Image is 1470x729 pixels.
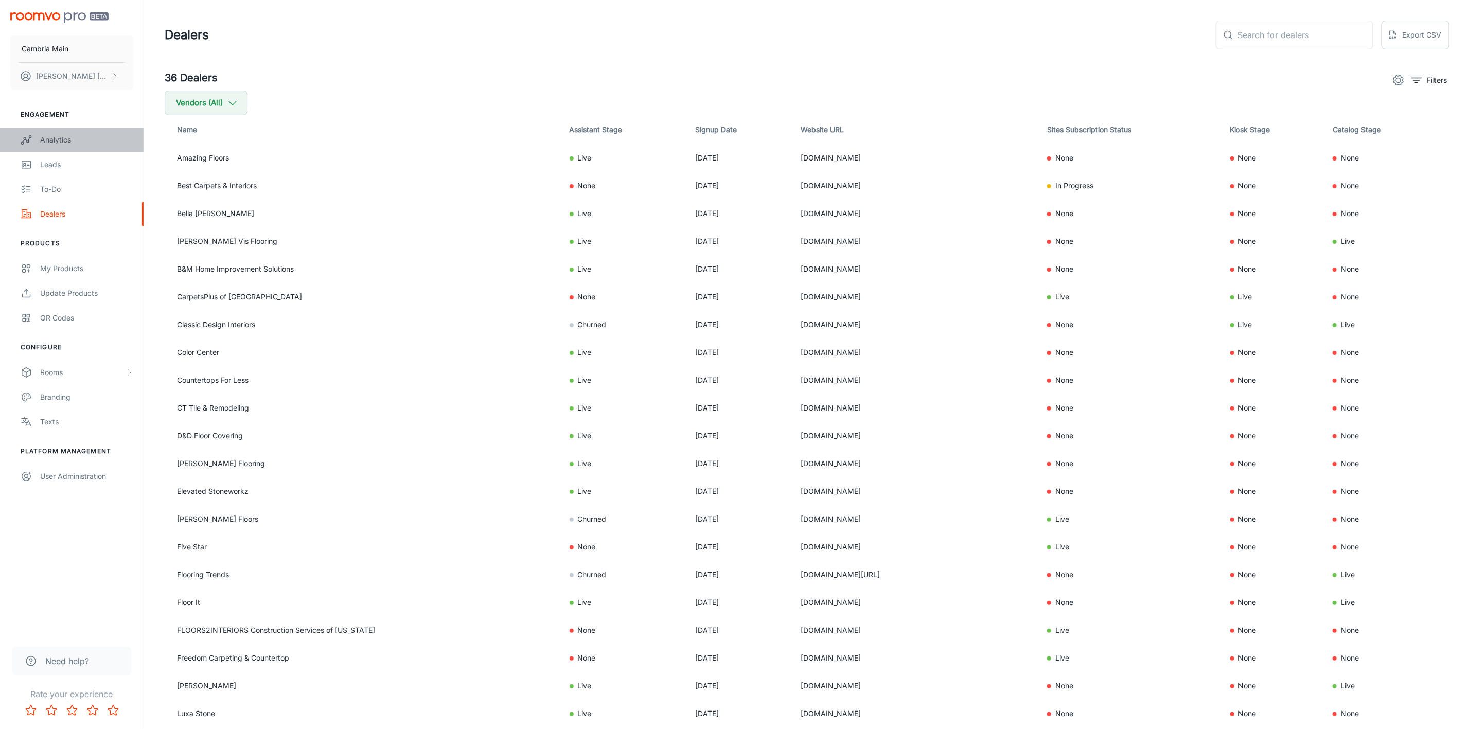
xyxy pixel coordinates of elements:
[40,184,133,195] div: To-do
[687,450,792,477] td: [DATE]
[1324,255,1449,283] td: None
[165,200,561,227] td: Bella [PERSON_NAME]
[1324,589,1449,616] td: Live
[792,200,1039,227] td: [DOMAIN_NAME]
[561,339,687,366] td: Live
[561,394,687,422] td: Live
[561,505,687,533] td: Churned
[103,700,123,721] button: Rate 5 star
[1039,644,1221,672] td: Live
[22,43,68,55] p: Cambria Main
[1324,450,1449,477] td: None
[792,172,1039,200] td: [DOMAIN_NAME]
[561,144,687,172] td: Live
[1039,422,1221,450] td: None
[1222,283,1324,311] td: Live
[792,533,1039,561] td: [DOMAIN_NAME]
[561,172,687,200] td: None
[1324,477,1449,505] td: None
[165,366,561,394] td: Countertops For Less
[561,450,687,477] td: Live
[165,394,561,422] td: CT Tile & Remodeling
[561,255,687,283] td: Live
[165,311,561,339] td: Classic Design Interiors
[1324,227,1449,255] td: Live
[687,644,792,672] td: [DATE]
[687,311,792,339] td: [DATE]
[687,477,792,505] td: [DATE]
[792,144,1039,172] td: [DOMAIN_NAME]
[1222,450,1324,477] td: None
[792,422,1039,450] td: [DOMAIN_NAME]
[561,533,687,561] td: None
[1222,227,1324,255] td: None
[40,416,133,428] div: Texts
[1039,700,1221,727] td: None
[1324,339,1449,366] td: None
[165,616,561,644] td: FLOORS2INTERIORS Construction Services of [US_STATE]
[62,700,82,721] button: Rate 3 star
[1039,505,1221,533] td: Live
[561,589,687,616] td: Live
[165,255,561,283] td: B&M Home Improvement Solutions
[792,366,1039,394] td: [DOMAIN_NAME]
[165,227,561,255] td: [PERSON_NAME] Vis Flooring
[1324,366,1449,394] td: None
[1324,644,1449,672] td: None
[1039,616,1221,644] td: Live
[1222,589,1324,616] td: None
[1039,450,1221,477] td: None
[687,589,792,616] td: [DATE]
[165,339,561,366] td: Color Center
[1222,255,1324,283] td: None
[1039,255,1221,283] td: None
[8,688,135,700] p: Rate your experience
[1039,672,1221,700] td: None
[165,477,561,505] td: Elevated Stoneworkz
[1222,644,1324,672] td: None
[10,12,109,23] img: Roomvo PRO Beta
[687,672,792,700] td: [DATE]
[687,115,792,144] th: Signup Date
[561,477,687,505] td: Live
[792,700,1039,727] td: [DOMAIN_NAME]
[82,700,103,721] button: Rate 4 star
[561,283,687,311] td: None
[687,283,792,311] td: [DATE]
[1324,672,1449,700] td: Live
[40,288,133,299] div: Update Products
[40,263,133,274] div: My Products
[792,283,1039,311] td: [DOMAIN_NAME]
[792,477,1039,505] td: [DOMAIN_NAME]
[792,644,1039,672] td: [DOMAIN_NAME]
[1324,311,1449,339] td: Live
[40,471,133,482] div: User Administration
[792,561,1039,589] td: [DOMAIN_NAME][URL]
[1039,339,1221,366] td: None
[1324,172,1449,200] td: None
[165,144,561,172] td: Amazing Floors
[1222,115,1324,144] th: Kiosk Stage
[1039,200,1221,227] td: None
[1409,72,1449,88] button: filter
[1324,200,1449,227] td: None
[1324,394,1449,422] td: None
[561,561,687,589] td: Churned
[165,91,247,115] button: Vendors (All)
[1324,283,1449,311] td: None
[1039,366,1221,394] td: None
[687,700,792,727] td: [DATE]
[40,367,125,378] div: Rooms
[165,561,561,589] td: Flooring Trends
[40,159,133,170] div: Leads
[1039,533,1221,561] td: Live
[792,227,1039,255] td: [DOMAIN_NAME]
[687,422,792,450] td: [DATE]
[10,35,133,62] button: Cambria Main
[561,672,687,700] td: Live
[1324,700,1449,727] td: None
[1039,589,1221,616] td: None
[1039,115,1221,144] th: Sites Subscription Status
[561,422,687,450] td: Live
[36,70,109,82] p: [PERSON_NAME] [PERSON_NAME]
